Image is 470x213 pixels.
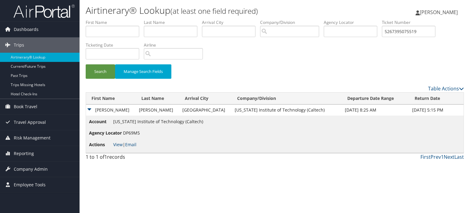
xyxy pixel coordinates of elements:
td: [PERSON_NAME] [86,105,136,116]
h1: Airtinerary® Lookup [86,4,338,17]
th: Last Name: activate to sort column ascending [136,93,179,105]
td: [DATE] 5:15 PM [409,105,464,116]
td: [PERSON_NAME] [136,105,179,116]
span: Account [89,118,112,125]
button: Search [86,64,115,79]
a: Table Actions [428,85,464,92]
a: First [420,154,431,160]
label: Arrival City [202,19,260,25]
label: First Name [86,19,144,25]
label: Last Name [144,19,202,25]
td: [GEOGRAPHIC_DATA] [179,105,232,116]
span: [PERSON_NAME] [420,9,458,16]
a: Last [454,154,464,160]
th: Arrival City: activate to sort column ascending [179,93,232,105]
a: Prev [431,154,441,160]
span: Actions [89,141,112,148]
th: Departure Date Range: activate to sort column ascending [342,93,409,105]
label: Agency Locator [324,19,382,25]
button: Manage Search Fields [115,64,171,79]
th: Company/Division [232,93,341,105]
span: Book Travel [14,99,37,114]
a: 1 [441,154,444,160]
td: [US_STATE] Institute of Technology (Caltech) [232,105,341,116]
span: Dashboards [14,22,39,37]
div: 1 to 1 of records [86,153,173,164]
th: First Name: activate to sort column ascending [86,93,136,105]
span: 1 [104,154,107,160]
th: Return Date: activate to sort column ascending [409,93,464,105]
span: [US_STATE] Institute of Technology (Caltech) [113,119,203,124]
span: Agency Locator [89,130,122,136]
td: [DATE] 8:25 AM [342,105,409,116]
span: | [113,142,136,147]
a: View [113,142,123,147]
span: Company Admin [14,162,48,177]
a: [PERSON_NAME] [416,3,464,21]
label: Airline [144,42,207,48]
span: DP69M5 [123,130,140,136]
a: Next [444,154,454,160]
span: Trips [14,37,24,53]
span: Reporting [14,146,34,161]
img: airportal-logo.png [13,4,75,18]
a: Email [125,142,136,147]
label: Ticketing Date [86,42,144,48]
span: Employee Tools [14,177,46,192]
label: Company/Division [260,19,324,25]
span: Travel Approval [14,115,46,130]
span: Risk Management [14,130,50,146]
label: Ticket Number [382,19,440,25]
small: (at least one field required) [170,6,258,16]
